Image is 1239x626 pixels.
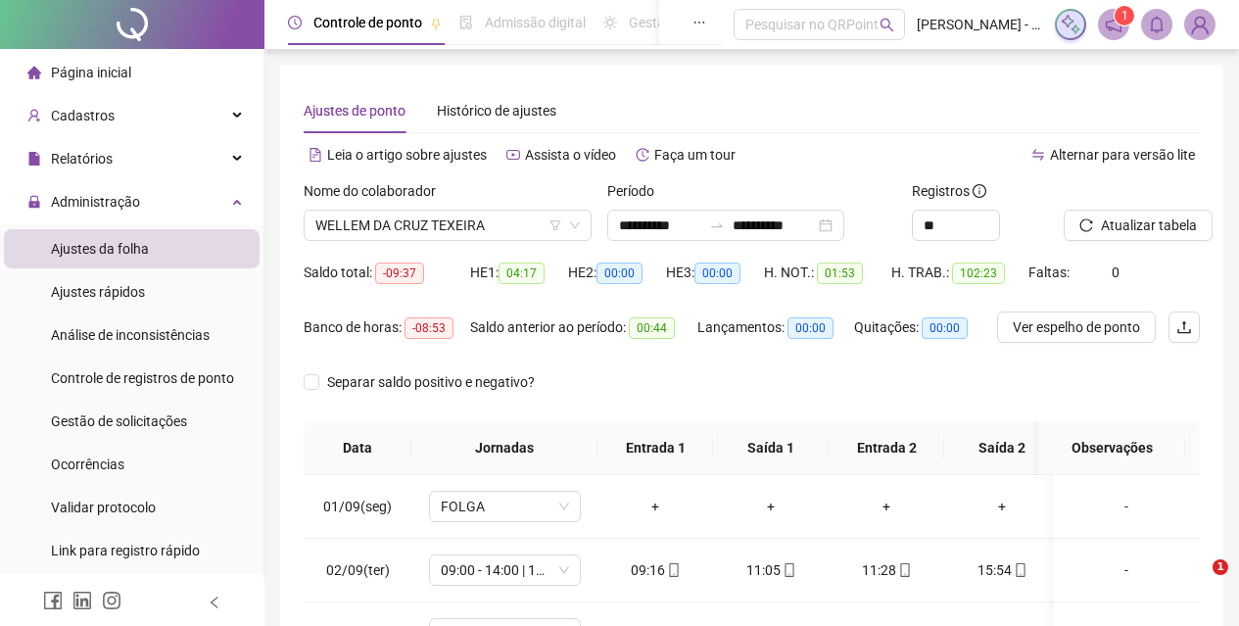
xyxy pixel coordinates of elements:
[1176,319,1192,335] span: upload
[844,559,929,581] div: 11:28
[411,421,597,475] th: Jornadas
[470,262,568,284] div: HE 1:
[944,421,1060,475] th: Saída 2
[470,316,697,339] div: Saldo anterior ao período:
[665,563,681,577] span: mobile
[1028,265,1072,280] span: Faltas:
[27,152,41,166] span: file
[817,263,863,284] span: 01:53
[781,563,796,577] span: mobile
[441,492,569,521] span: FOLGA
[960,559,1044,581] div: 15:54
[1060,14,1081,35] img: sparkle-icon.fc2bf0ac1784a2077858766a79e2daf3.svg
[613,496,697,517] div: +
[51,457,124,472] span: Ocorrências
[709,217,725,233] span: to
[51,194,140,210] span: Administração
[51,500,156,515] span: Validar protocolo
[844,496,929,517] div: +
[697,316,854,339] div: Lançamentos:
[319,371,543,393] span: Separar saldo positivo e negativo?
[102,591,121,610] span: instagram
[405,317,453,339] span: -08:53
[709,217,725,233] span: swap-right
[596,263,643,284] span: 00:00
[304,103,405,119] span: Ajustes de ponto
[654,147,736,163] span: Faça um tour
[607,180,667,202] label: Período
[51,543,200,558] span: Link para registro rápido
[1050,147,1195,163] span: Alternar para versão lite
[51,370,234,386] span: Controle de registros de ponto
[854,316,991,339] div: Quitações:
[51,327,210,343] span: Análise de inconsistências
[629,15,728,30] span: Gestão de férias
[1079,218,1093,232] span: reload
[1038,421,1185,475] th: Observações
[1031,148,1045,162] span: swap
[597,421,713,475] th: Entrada 1
[829,421,944,475] th: Entrada 2
[1069,559,1184,581] div: -
[1172,559,1219,606] iframe: Intercom live chat
[1105,16,1122,33] span: notification
[694,263,740,284] span: 00:00
[952,263,1005,284] span: 102:23
[27,195,41,209] span: lock
[304,316,470,339] div: Banco de horas:
[787,317,834,339] span: 00:00
[729,496,813,517] div: +
[51,284,145,300] span: Ajustes rápidos
[896,563,912,577] span: mobile
[51,108,115,123] span: Cadastros
[729,559,813,581] div: 11:05
[304,262,470,284] div: Saldo total:
[27,66,41,79] span: home
[960,496,1044,517] div: +
[51,151,113,167] span: Relatórios
[636,148,649,162] span: history
[375,263,424,284] span: -09:37
[1121,9,1128,23] span: 1
[997,312,1156,343] button: Ver espelho de ponto
[313,15,422,30] span: Controle de ponto
[506,148,520,162] span: youtube
[327,147,487,163] span: Leia o artigo sobre ajustes
[973,184,986,198] span: info-circle
[1148,16,1166,33] span: bell
[72,591,92,610] span: linkedin
[1185,10,1215,39] img: 88819
[326,562,390,578] span: 02/09(ter)
[304,180,449,202] label: Nome do colaborador
[912,180,986,202] span: Registros
[1012,563,1027,577] span: mobile
[568,262,666,284] div: HE 2:
[1054,437,1169,458] span: Observações
[1069,496,1184,517] div: -
[692,16,706,29] span: ellipsis
[51,413,187,429] span: Gestão de solicitações
[27,109,41,122] span: user-add
[315,211,580,240] span: WELLEM DA CRUZ TEXEIRA
[603,16,617,29] span: sun
[304,421,411,475] th: Data
[51,65,131,80] span: Página inicial
[51,241,149,257] span: Ajustes da folha
[629,317,675,339] span: 00:44
[1213,559,1228,575] span: 1
[459,16,473,29] span: file-done
[437,103,556,119] span: Histórico de ajustes
[880,18,894,32] span: search
[1115,6,1134,25] sup: 1
[1112,265,1120,280] span: 0
[208,596,221,609] span: left
[441,555,569,585] span: 09:00 - 14:00 | 14:30 - 16:30
[430,18,442,29] span: pushpin
[1064,210,1213,241] button: Atualizar tabela
[525,147,616,163] span: Assista o vídeo
[666,262,764,284] div: HE 3:
[309,148,322,162] span: file-text
[485,15,586,30] span: Admissão digital
[1101,215,1197,236] span: Atualizar tabela
[288,16,302,29] span: clock-circle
